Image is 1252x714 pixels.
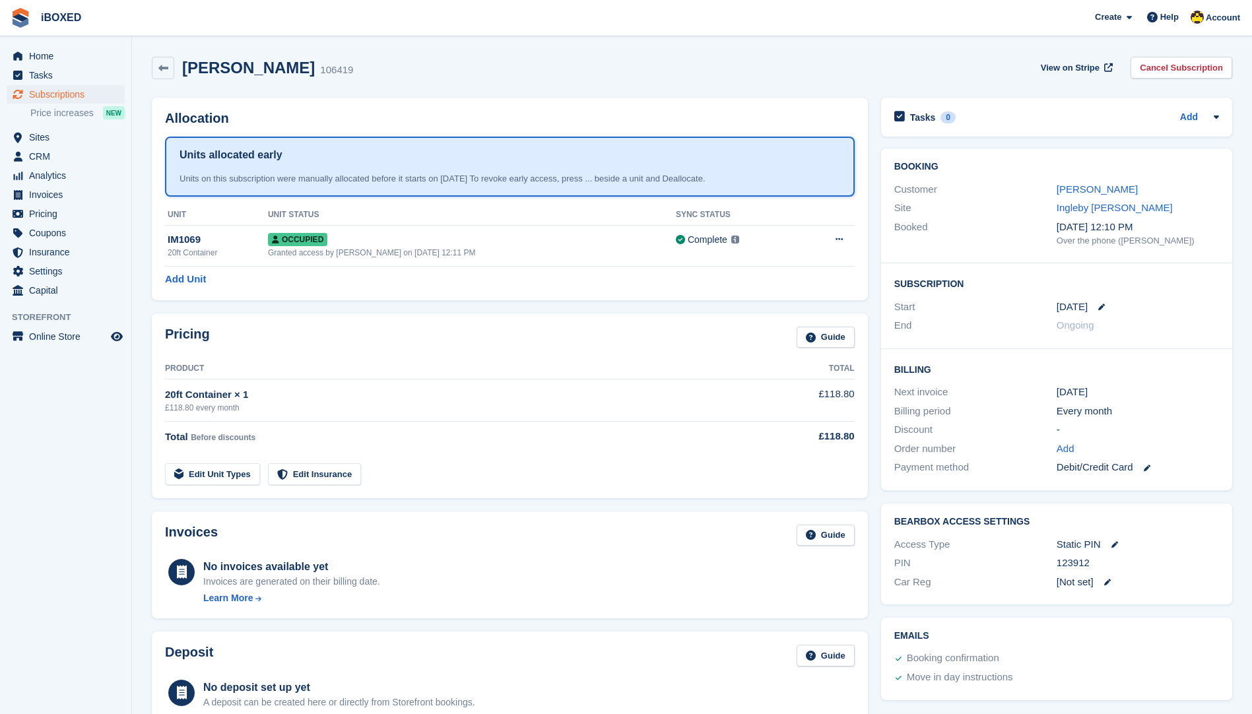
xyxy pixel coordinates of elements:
span: Account [1206,11,1240,24]
div: Start [894,300,1057,315]
span: Settings [29,262,108,280]
div: Billing period [894,404,1057,419]
a: View on Stripe [1036,57,1115,79]
div: NEW [103,106,125,119]
span: Create [1095,11,1121,24]
a: menu [7,224,125,242]
span: Pricing [29,205,108,223]
div: Site [894,201,1057,216]
img: Katie Brown [1191,11,1204,24]
span: Analytics [29,166,108,185]
div: Discount [894,422,1057,438]
div: Static PIN [1057,537,1219,552]
div: Order number [894,441,1057,457]
span: Occupied [268,233,327,246]
div: 20ft Container × 1 [165,387,748,403]
a: iBOXED [36,7,86,28]
div: Access Type [894,537,1057,552]
h2: Emails [894,631,1219,641]
a: menu [7,281,125,300]
a: menu [7,147,125,166]
span: Home [29,47,108,65]
div: Payment method [894,460,1057,475]
span: Coupons [29,224,108,242]
div: £118.80 [748,429,854,444]
a: menu [7,128,125,146]
div: Booked [894,220,1057,247]
a: Learn More [203,591,380,605]
span: Storefront [12,311,131,324]
div: [Not set] [1057,575,1219,590]
h2: Pricing [165,327,210,348]
a: menu [7,262,125,280]
div: End [894,318,1057,333]
th: Unit [165,205,268,226]
div: Complete [688,233,727,247]
a: Add [1180,110,1198,125]
h1: Units allocated early [180,147,282,163]
div: Units on this subscription were manually allocated before it starts on [DATE] To revoke early acc... [180,172,840,185]
img: stora-icon-8386f47178a22dfd0bd8f6a31ec36ba5ce8667c1dd55bd0f319d3a0aa187defe.svg [11,8,30,28]
div: No deposit set up yet [203,680,475,696]
a: Add [1057,441,1074,457]
span: CRM [29,147,108,166]
h2: Allocation [165,111,855,126]
th: Sync Status [676,205,800,226]
span: Tasks [29,66,108,84]
a: Guide [797,525,855,546]
span: Help [1160,11,1179,24]
div: - [1057,422,1219,438]
div: Move in day instructions [907,670,1013,686]
span: Invoices [29,185,108,204]
h2: Tasks [910,112,936,123]
a: [PERSON_NAME] [1057,183,1138,195]
img: icon-info-grey-7440780725fd019a000dd9b08b2336e03edf1995a4989e88bcd33f0948082b44.svg [731,236,739,243]
div: No invoices available yet [203,559,380,575]
h2: Billing [894,362,1219,375]
div: Customer [894,182,1057,197]
div: Booking confirmation [907,651,999,666]
a: menu [7,185,125,204]
div: PIN [894,556,1057,571]
h2: Invoices [165,525,218,546]
span: Sites [29,128,108,146]
div: Car Reg [894,575,1057,590]
div: Every month [1057,404,1219,419]
div: Learn More [203,591,253,605]
h2: Deposit [165,645,213,666]
span: View on Stripe [1041,61,1100,75]
h2: [PERSON_NAME] [182,59,315,77]
h2: Subscription [894,276,1219,290]
a: Guide [797,645,855,666]
a: menu [7,205,125,223]
span: Before discounts [191,433,255,442]
div: 106419 [320,63,353,78]
a: menu [7,85,125,104]
span: Online Store [29,327,108,346]
a: Preview store [109,329,125,344]
a: Ingleby [PERSON_NAME] [1057,202,1173,213]
a: Edit Unit Types [165,463,260,485]
span: Price increases [30,107,94,119]
a: Cancel Subscription [1131,57,1232,79]
span: Subscriptions [29,85,108,104]
td: £118.80 [748,379,854,421]
div: Invoices are generated on their billing date. [203,575,380,589]
span: Ongoing [1057,319,1094,331]
div: [DATE] [1057,385,1219,400]
div: 123912 [1057,556,1219,571]
div: IM1069 [168,232,268,247]
time: 2025-09-28 00:00:00 UTC [1057,300,1088,315]
div: Next invoice [894,385,1057,400]
a: menu [7,166,125,185]
div: Granted access by [PERSON_NAME] on [DATE] 12:11 PM [268,247,676,259]
span: Capital [29,281,108,300]
th: Unit Status [268,205,676,226]
div: 0 [940,112,956,123]
a: Price increases NEW [30,106,125,120]
a: menu [7,243,125,261]
p: A deposit can be created here or directly from Storefront bookings. [203,696,475,709]
h2: Booking [894,162,1219,172]
div: £118.80 every month [165,402,748,414]
div: Over the phone ([PERSON_NAME]) [1057,234,1219,247]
